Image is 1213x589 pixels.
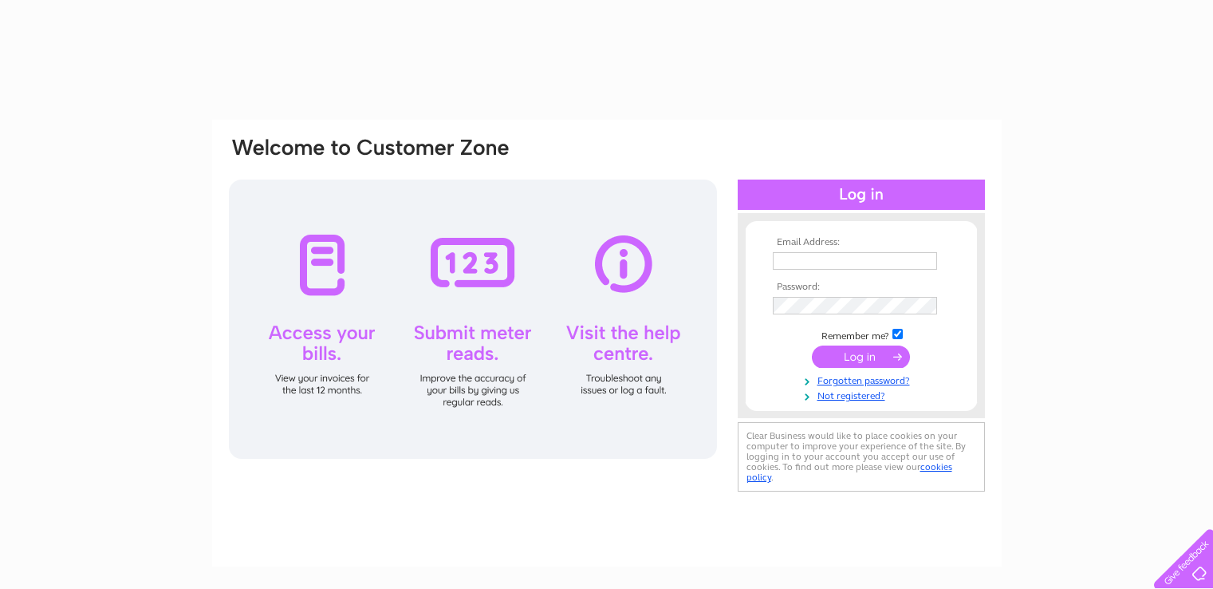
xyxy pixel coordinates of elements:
th: Email Address: [769,237,954,248]
a: cookies policy [746,461,952,483]
th: Password: [769,282,954,293]
td: Remember me? [769,326,954,342]
div: Clear Business would like to place cookies on your computer to improve your experience of the sit... [738,422,985,492]
a: Not registered? [773,387,954,402]
a: Forgotten password? [773,372,954,387]
input: Submit [812,346,910,368]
